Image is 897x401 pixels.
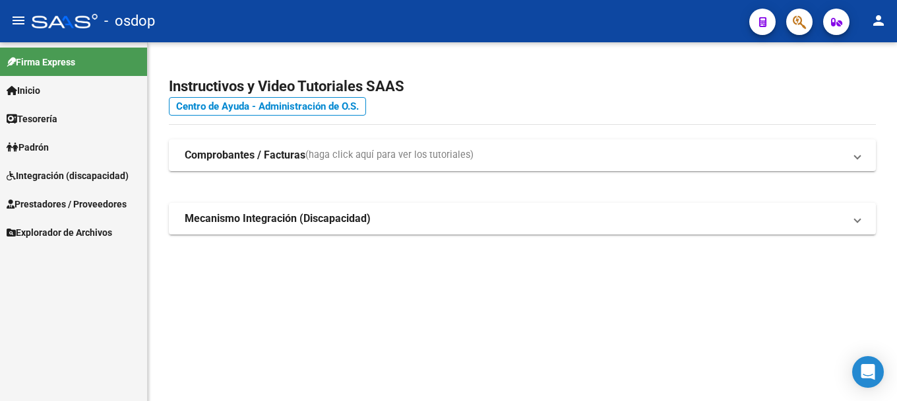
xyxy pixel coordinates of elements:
[852,356,884,388] div: Open Intercom Messenger
[185,148,305,163] strong: Comprobantes / Facturas
[185,211,371,226] strong: Mecanismo Integración (Discapacidad)
[104,7,155,36] span: - osdop
[7,168,129,183] span: Integración (discapacidad)
[7,225,112,240] span: Explorador de Archivos
[169,74,876,99] h2: Instructivos y Video Tutoriales SAAS
[7,112,57,126] span: Tesorería
[305,148,474,163] span: (haga click aquí para ver los tutoriales)
[169,97,366,116] a: Centro de Ayuda - Administración de O.S.
[7,140,49,155] span: Padrón
[11,13,26,28] mat-icon: menu
[7,83,40,98] span: Inicio
[871,13,886,28] mat-icon: person
[169,139,876,171] mat-expansion-panel-header: Comprobantes / Facturas(haga click aquí para ver los tutoriales)
[7,55,75,69] span: Firma Express
[169,203,876,235] mat-expansion-panel-header: Mecanismo Integración (Discapacidad)
[7,197,127,211] span: Prestadores / Proveedores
